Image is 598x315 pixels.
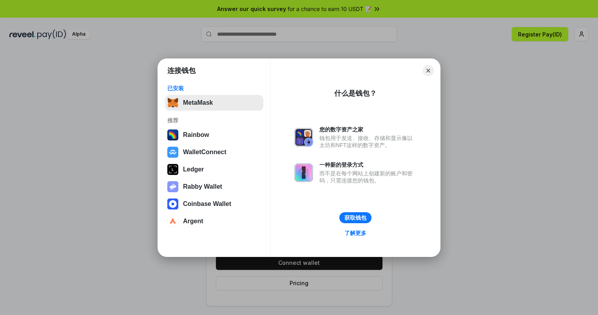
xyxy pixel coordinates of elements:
div: WalletConnect [183,149,227,156]
div: 什么是钱包？ [334,89,377,98]
img: svg+xml,%3Csvg%20xmlns%3D%22http%3A%2F%2Fwww.w3.org%2F2000%2Fsvg%22%20fill%3D%22none%22%20viewBox... [294,128,313,147]
button: 获取钱包 [339,212,371,223]
img: svg+xml,%3Csvg%20fill%3D%22none%22%20height%3D%2233%22%20viewBox%3D%220%200%2035%2033%22%20width%... [167,97,178,108]
button: MetaMask [165,95,263,111]
img: svg+xml,%3Csvg%20xmlns%3D%22http%3A%2F%2Fwww.w3.org%2F2000%2Fsvg%22%20fill%3D%22none%22%20viewBox... [294,163,313,182]
div: 了解更多 [344,229,366,237]
div: 一种新的登录方式 [319,161,417,168]
div: 推荐 [167,117,261,124]
img: svg+xml,%3Csvg%20xmlns%3D%22http%3A%2F%2Fwww.w3.org%2F2000%2Fsvg%22%20fill%3D%22none%22%20viewBox... [167,181,178,192]
div: 获取钱包 [344,214,366,221]
div: Coinbase Wallet [183,200,231,208]
div: 而不是在每个网站上创建新的账户和密码，只需连接您的钱包。 [319,170,417,184]
div: 您的数字资产之家 [319,126,417,133]
h1: 连接钱包 [167,66,196,75]
button: Rabby Wallet [165,179,263,195]
div: Ledger [183,166,204,173]
img: svg+xml,%3Csvg%20width%3D%2228%22%20height%3D%2228%22%20viewBox%3D%220%200%2028%2028%22%20fill%3D... [167,198,178,209]
button: Rainbow [165,127,263,143]
img: svg+xml,%3Csvg%20xmlns%3D%22http%3A%2F%2Fwww.w3.org%2F2000%2Fsvg%22%20width%3D%2228%22%20height%3... [167,164,178,175]
button: Close [423,65,434,76]
div: Rainbow [183,131,209,138]
button: Coinbase Wallet [165,196,263,212]
a: 了解更多 [340,228,371,238]
img: svg+xml,%3Csvg%20width%3D%22120%22%20height%3D%22120%22%20viewBox%3D%220%200%20120%20120%22%20fil... [167,129,178,140]
button: WalletConnect [165,144,263,160]
button: Ledger [165,162,263,177]
div: 已安装 [167,85,261,92]
div: MetaMask [183,99,213,106]
img: svg+xml,%3Csvg%20width%3D%2228%22%20height%3D%2228%22%20viewBox%3D%220%200%2028%2028%22%20fill%3D... [167,147,178,158]
button: Argent [165,213,263,229]
div: 钱包用于发送、接收、存储和显示像以太坊和NFT这样的数字资产。 [319,135,417,149]
div: Rabby Wallet [183,183,222,190]
img: svg+xml,%3Csvg%20width%3D%2228%22%20height%3D%2228%22%20viewBox%3D%220%200%2028%2028%22%20fill%3D... [167,216,178,227]
div: Argent [183,218,203,225]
